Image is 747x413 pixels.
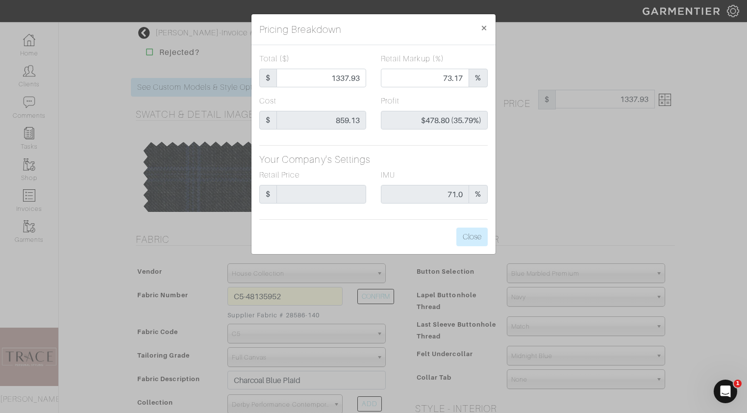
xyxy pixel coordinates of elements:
label: Total ($) [259,53,290,65]
label: Retail Price [259,169,299,181]
label: Retail Markup (%) [381,53,444,65]
span: $ [259,69,277,87]
label: Cost [259,95,276,107]
button: Close [473,14,496,42]
span: 1 [734,380,742,387]
span: $ [259,185,277,204]
h5: Your Company's Settings [259,154,488,165]
input: Markup % [381,69,469,87]
button: Close [456,228,488,246]
iframe: Intercom live chat [714,380,737,403]
span: × [480,21,488,34]
span: % [469,69,488,87]
span: $ [259,111,277,129]
span: % [469,185,488,204]
label: Profit [381,95,399,107]
h5: Pricing Breakdown [259,22,342,37]
label: IMU [381,169,395,181]
input: Unit Price [276,69,366,87]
